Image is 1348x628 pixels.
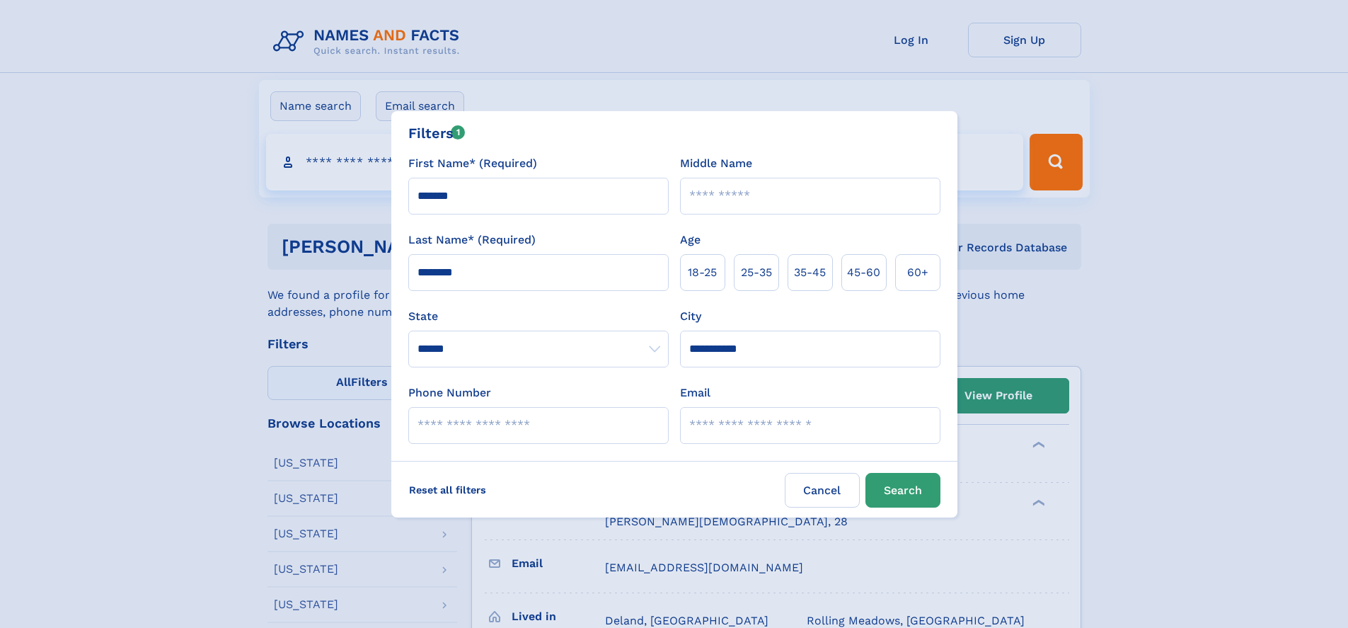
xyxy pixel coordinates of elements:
label: City [680,308,701,325]
span: 25‑35 [741,264,772,281]
label: Reset all filters [400,473,495,507]
label: Age [680,232,701,249]
span: 45‑60 [847,264,880,281]
label: Last Name* (Required) [408,232,536,249]
span: 18‑25 [688,264,717,281]
button: Search [865,473,940,508]
label: Cancel [785,473,860,508]
label: Phone Number [408,384,491,401]
label: State [408,308,669,325]
span: 60+ [907,264,928,281]
label: First Name* (Required) [408,155,537,172]
label: Middle Name [680,155,752,172]
label: Email [680,384,710,401]
div: Filters [408,122,466,144]
span: 35‑45 [794,264,826,281]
